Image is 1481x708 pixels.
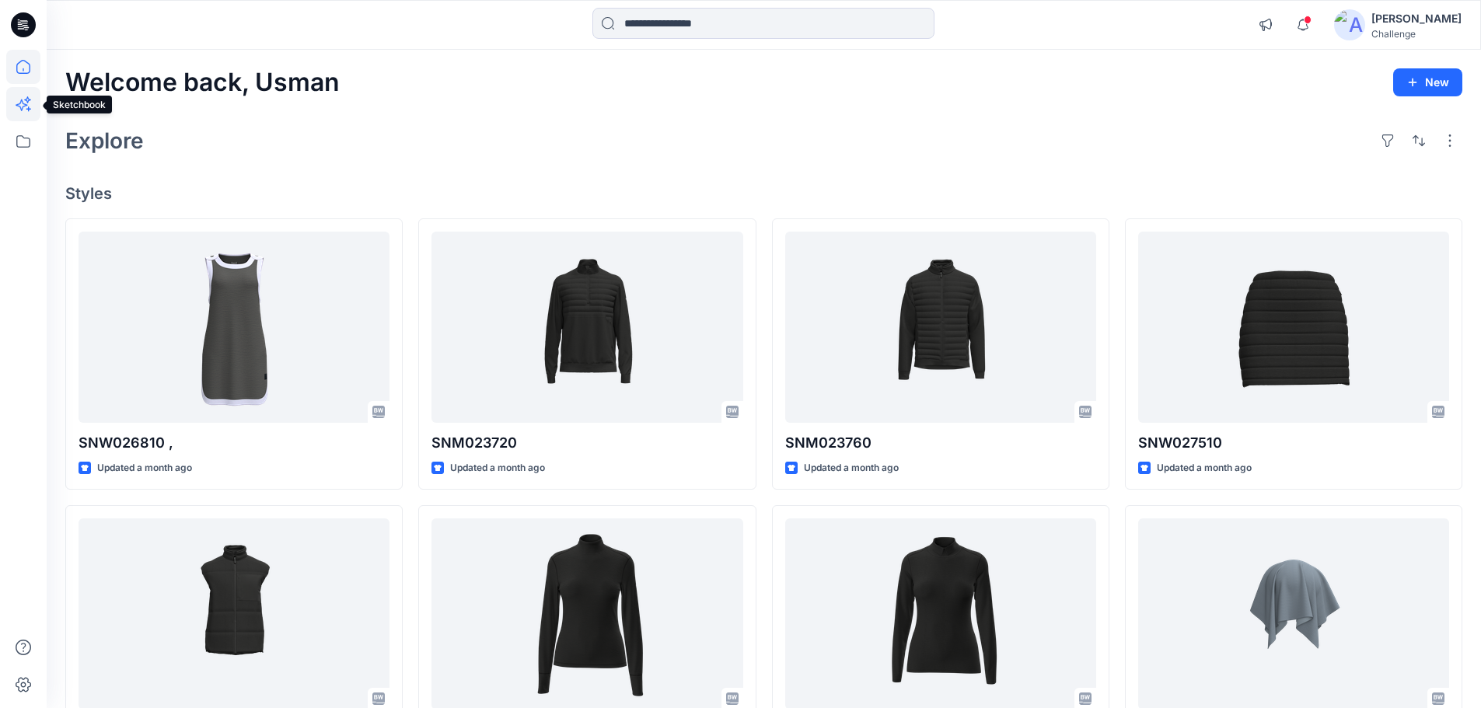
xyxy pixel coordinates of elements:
[1138,232,1449,424] a: SNW027510
[97,460,192,476] p: Updated a month ago
[79,232,389,424] a: SNW026810 ,
[431,432,742,454] p: SNM023720
[65,128,144,153] h2: Explore
[79,432,389,454] p: SNW026810 ,
[65,68,340,97] h2: Welcome back, Usman
[450,460,545,476] p: Updated a month ago
[804,460,899,476] p: Updated a month ago
[1371,9,1462,28] div: [PERSON_NAME]
[785,432,1096,454] p: SNM023760
[1157,460,1252,476] p: Updated a month ago
[1334,9,1365,40] img: avatar
[1371,28,1462,40] div: Challenge
[785,232,1096,424] a: SNM023760
[1138,432,1449,454] p: SNW027510
[431,232,742,424] a: SNM023720
[65,184,1462,203] h4: Styles
[1393,68,1462,96] button: New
